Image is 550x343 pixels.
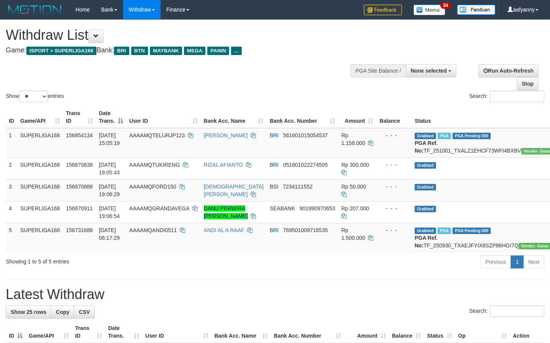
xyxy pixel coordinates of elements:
[184,47,206,55] span: MEGA
[56,309,69,315] span: Copy
[6,28,359,43] h1: Withdraw List
[283,184,312,190] span: Copy 7234111552 to clipboard
[66,132,93,138] span: 156854134
[17,128,63,158] td: SUPERLIGA168
[66,227,93,233] span: 156731688
[6,306,51,319] a: Show 25 rows
[231,47,241,55] span: ...
[424,321,455,343] th: Status: activate to sort column ascending
[415,184,436,190] span: Grabbed
[6,158,17,179] td: 2
[411,68,447,74] span: None selected
[267,106,338,128] th: Bank Acc. Number: activate to sort column ascending
[341,184,366,190] span: Rp 50.000
[452,133,491,139] span: PGA Pending
[283,132,328,138] span: Copy 561601015054537 to clipboard
[19,91,48,102] select: Showentries
[129,227,177,233] span: AAAAMQANDI0511
[523,255,544,268] a: Next
[490,306,544,317] input: Search:
[338,106,376,128] th: Amount: activate to sort column ascending
[510,321,544,343] th: Action
[204,132,248,138] a: [PERSON_NAME]
[150,47,182,55] span: MAYBANK
[299,205,335,211] span: Copy 901990970653 to clipboard
[6,201,17,223] td: 4
[270,184,278,190] span: BSI
[212,321,271,343] th: Bank Acc. Name: activate to sort column ascending
[283,227,328,233] span: Copy 769501009716535 to clipboard
[17,179,63,201] td: SUPERLIGA168
[490,91,544,102] input: Search:
[438,228,451,234] span: Marked by aafromsomean
[457,5,495,15] img: panduan.png
[17,106,63,128] th: Game/API: activate to sort column ascending
[204,184,264,197] a: [DEMOGRAPHIC_DATA][PERSON_NAME]
[341,227,365,241] span: Rp 1.500.000
[438,133,451,139] span: Marked by aafsengchandara
[142,321,212,343] th: User ID: activate to sort column ascending
[379,183,408,190] div: - - -
[204,162,243,168] a: RIZAL AFIANTO
[455,321,510,343] th: Op: activate to sort column ascending
[517,77,539,90] a: Stop
[270,132,278,138] span: BRI
[66,162,93,168] span: 156870838
[72,321,105,343] th: Trans ID: activate to sort column ascending
[17,201,63,223] td: SUPERLIGA168
[99,184,120,197] span: [DATE] 19:06:29
[129,205,189,211] span: AAAAMQGRANDAVEGA
[478,64,539,77] a: Run Auto-Refresh
[6,223,17,252] td: 5
[129,162,180,168] span: AAAAMQTUKIRENG
[344,321,389,343] th: Amount: activate to sort column ascending
[440,2,451,9] span: 34
[270,227,278,233] span: BRI
[74,306,95,319] a: CSV
[66,184,93,190] span: 156870886
[415,228,436,234] span: Grabbed
[283,162,328,168] span: Copy 051801022274505 to clipboard
[6,287,544,302] h1: Latest Withdraw
[201,106,267,128] th: Bank Acc. Name: activate to sort column ascending
[6,106,17,128] th: ID
[376,106,412,128] th: Balance
[114,47,129,55] span: BRI
[6,128,17,158] td: 1
[6,4,64,15] img: MOTION_logo.png
[379,226,408,234] div: - - -
[99,205,120,219] span: [DATE] 19:06:54
[379,205,408,212] div: - - -
[271,321,344,343] th: Bank Acc. Number: activate to sort column ascending
[469,91,544,102] label: Search:
[379,161,408,169] div: - - -
[341,162,369,168] span: Rp 300.000
[66,205,93,211] span: 156870911
[79,309,90,315] span: CSV
[204,205,248,219] a: DANU PERWIRA [PERSON_NAME]
[99,162,120,176] span: [DATE] 19:05:43
[469,306,544,317] label: Search:
[480,255,511,268] a: Previous
[379,132,408,139] div: - - -
[6,255,223,265] div: Showing 1 to 5 of 5 entries
[63,106,96,128] th: Trans ID: activate to sort column ascending
[511,255,524,268] a: 1
[126,106,201,128] th: User ID: activate to sort column ascending
[99,132,120,146] span: [DATE] 15:05:19
[131,47,148,55] span: BTN
[6,179,17,201] td: 3
[406,64,457,77] button: None selected
[341,132,365,146] span: Rp 1.158.000
[51,306,74,319] a: Copy
[96,106,126,128] th: Date Trans.: activate to sort column descending
[11,309,46,315] span: Show 25 rows
[413,5,446,15] img: Button%20Memo.svg
[6,91,64,102] label: Show entries
[270,205,295,211] span: SEABANK
[350,64,405,77] div: PGA Site Balance /
[204,227,244,233] a: ANDI AL A RAAF
[17,223,63,252] td: SUPERLIGA168
[99,227,120,241] span: [DATE] 06:17:29
[415,140,438,154] b: PGA Ref. No:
